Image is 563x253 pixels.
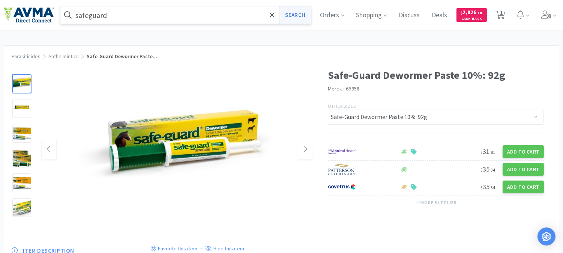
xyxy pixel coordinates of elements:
a: Merck [328,85,342,92]
div: Open Intercom Messenger [537,227,555,245]
span: . 34 [489,185,495,190]
h1: Safe-Guard Dewormer Paste 10%: 92g [328,67,544,84]
span: 31 [480,147,495,156]
span: · [343,85,345,92]
span: $ [480,149,483,155]
a: Anthelmintics [48,53,79,60]
a: $2,826.18Cash Back [456,5,487,25]
img: f6b2451649754179b5b4e0c70c3f7cb0_2.png [328,146,356,157]
p: Favorite this item [156,245,197,252]
button: Add to Cart [503,163,544,176]
span: $ [480,167,483,173]
span: . 34 [489,167,495,173]
img: f5e969b455434c6296c6d81ef179fa71_3.png [328,164,356,175]
span: 66958 [346,85,359,92]
span: . 81 [489,149,495,155]
input: Search by item, sku, manufacturer, ingredient, size... [60,6,311,24]
span: 2,826 [461,9,482,16]
span: Safe-Guard Dewormer Paste... [87,53,157,60]
a: Parasiticides [12,53,41,60]
span: 35 [480,182,495,191]
button: Add to Cart [503,145,544,158]
p: Hide this item [212,245,244,252]
button: +1more supplier [411,197,460,208]
a: Discuss [396,12,423,19]
p: Other Sizes [328,102,544,110]
a: Deals [429,12,450,19]
span: 35 [480,165,495,173]
img: 7d4787c2a8c0468daa8c9053141a3e72_407712.jpg [42,95,313,204]
button: Search [279,6,311,24]
span: . 18 [477,11,482,15]
span: $ [480,185,483,190]
span: Cash Back [461,17,482,22]
img: e4e33dab9f054f5782a47901c742baa9_102.png [4,7,54,23]
span: $ [461,11,463,15]
img: 77fca1acd8b6420a9015268ca798ef17_1.png [328,181,356,193]
button: Add to Cart [503,181,544,193]
a: 1 [493,13,508,20]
